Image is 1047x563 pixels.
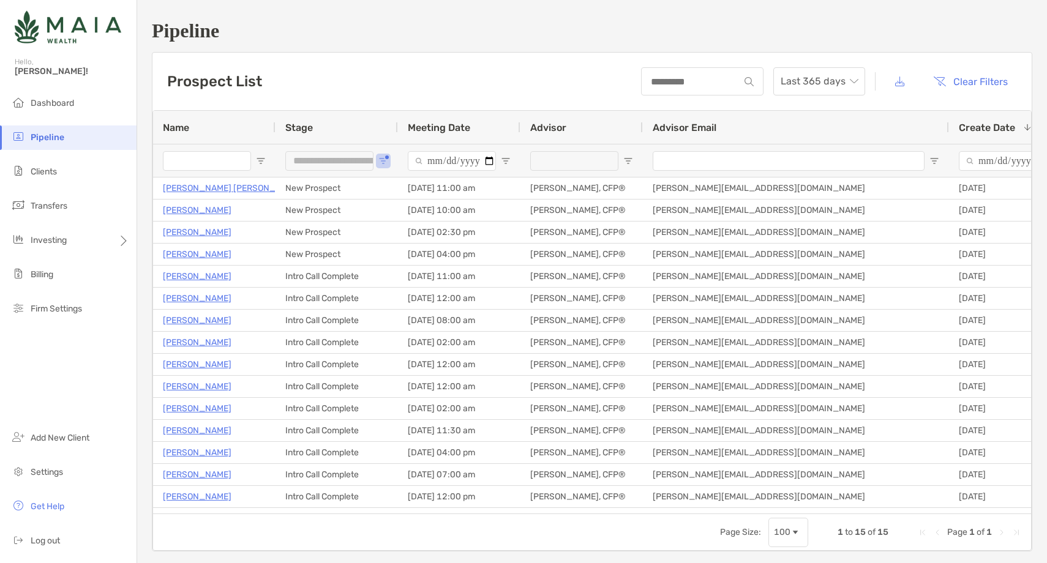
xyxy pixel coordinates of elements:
[276,442,398,463] div: Intro Call Complete
[520,442,643,463] div: [PERSON_NAME], CFP®
[408,122,470,133] span: Meeting Date
[276,420,398,441] div: Intro Call Complete
[163,313,231,328] p: [PERSON_NAME]
[11,300,26,315] img: firm-settings icon
[520,177,643,199] div: [PERSON_NAME], CFP®
[31,235,67,245] span: Investing
[276,288,398,309] div: Intro Call Complete
[31,433,89,443] span: Add New Client
[31,269,53,280] span: Billing
[163,203,231,218] a: [PERSON_NAME]
[167,73,262,90] h3: Prospect List
[855,527,866,537] span: 15
[276,332,398,353] div: Intro Call Complete
[398,288,520,309] div: [DATE] 12:00 am
[163,181,302,196] p: [PERSON_NAME] [PERSON_NAME]
[520,332,643,353] div: [PERSON_NAME], CFP®
[643,266,949,287] div: [PERSON_NAME][EMAIL_ADDRESS][DOMAIN_NAME]
[11,232,26,247] img: investing icon
[31,304,82,314] span: Firm Settings
[623,156,633,166] button: Open Filter Menu
[1011,528,1021,537] div: Last Page
[31,201,67,211] span: Transfers
[11,266,26,281] img: billing icon
[398,442,520,463] div: [DATE] 04:00 pm
[986,527,992,537] span: 1
[408,151,496,171] input: Meeting Date Filter Input
[163,379,231,394] a: [PERSON_NAME]
[977,527,985,537] span: of
[745,77,754,86] img: input icon
[520,199,643,221] div: [PERSON_NAME], CFP®
[163,247,231,262] a: [PERSON_NAME]
[868,527,876,537] span: of
[845,527,853,537] span: to
[398,376,520,397] div: [DATE] 12:00 am
[163,401,231,416] p: [PERSON_NAME]
[163,122,189,133] span: Name
[933,528,942,537] div: Previous Page
[152,20,1032,42] h1: Pipeline
[15,66,129,76] span: [PERSON_NAME]!
[653,151,925,171] input: Advisor Email Filter Input
[520,376,643,397] div: [PERSON_NAME], CFP®
[398,398,520,419] div: [DATE] 02:00 am
[520,486,643,507] div: [PERSON_NAME], CFP®
[643,288,949,309] div: [PERSON_NAME][EMAIL_ADDRESS][DOMAIN_NAME]
[520,398,643,419] div: [PERSON_NAME], CFP®
[398,244,520,265] div: [DATE] 04:00 pm
[643,420,949,441] div: [PERSON_NAME][EMAIL_ADDRESS][DOMAIN_NAME]
[276,486,398,507] div: Intro Call Complete
[276,354,398,375] div: Intro Call Complete
[838,527,843,537] span: 1
[929,156,939,166] button: Open Filter Menu
[276,244,398,265] div: New Prospect
[285,122,313,133] span: Stage
[276,199,398,221] div: New Prospect
[398,332,520,353] div: [DATE] 02:00 am
[520,266,643,287] div: [PERSON_NAME], CFP®
[31,166,57,177] span: Clients
[11,129,26,144] img: pipeline icon
[530,122,566,133] span: Advisor
[643,354,949,375] div: [PERSON_NAME][EMAIL_ADDRESS][DOMAIN_NAME]
[378,156,388,166] button: Open Filter Menu
[163,357,231,372] a: [PERSON_NAME]
[276,266,398,287] div: Intro Call Complete
[276,376,398,397] div: Intro Call Complete
[256,156,266,166] button: Open Filter Menu
[520,310,643,331] div: [PERSON_NAME], CFP®
[969,527,975,537] span: 1
[11,464,26,479] img: settings icon
[163,269,231,284] a: [PERSON_NAME]
[398,354,520,375] div: [DATE] 12:00 am
[959,151,1047,171] input: Create Date Filter Input
[781,68,858,95] span: Last 365 days
[720,527,761,537] div: Page Size:
[163,151,251,171] input: Name Filter Input
[643,310,949,331] div: [PERSON_NAME][EMAIL_ADDRESS][DOMAIN_NAME]
[11,498,26,513] img: get-help icon
[163,489,231,504] a: [PERSON_NAME]
[643,199,949,221] div: [PERSON_NAME][EMAIL_ADDRESS][DOMAIN_NAME]
[924,68,1017,95] button: Clear Filters
[276,310,398,331] div: Intro Call Complete
[163,445,231,460] a: [PERSON_NAME]
[997,528,1007,537] div: Next Page
[31,501,64,512] span: Get Help
[398,464,520,485] div: [DATE] 07:00 am
[11,430,26,444] img: add_new_client icon
[163,225,231,240] a: [PERSON_NAME]
[11,198,26,212] img: transfers icon
[11,95,26,110] img: dashboard icon
[15,5,121,49] img: Zoe Logo
[774,527,790,537] div: 100
[643,486,949,507] div: [PERSON_NAME][EMAIL_ADDRESS][DOMAIN_NAME]
[398,486,520,507] div: [DATE] 12:00 pm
